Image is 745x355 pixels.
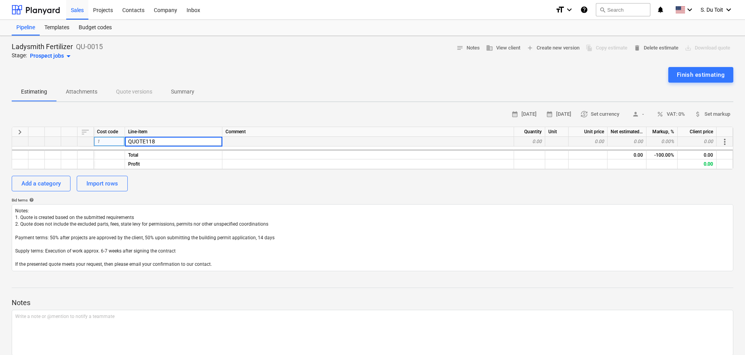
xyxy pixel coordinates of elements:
[657,111,664,118] span: percent
[125,150,222,159] div: Total
[523,42,583,54] button: Create new version
[12,176,70,191] button: Add a category
[40,20,74,35] a: Templates
[125,159,222,169] div: Profit
[581,110,619,119] span: Set currency
[456,44,463,51] span: notes
[678,159,717,169] div: 0.00
[74,20,116,35] a: Budget codes
[15,127,25,137] span: Expand all categories
[12,198,733,203] div: Bid terms
[97,139,100,144] span: 1
[580,5,588,14] i: Knowledge base
[668,67,733,83] button: Finish estimating
[608,150,646,159] div: 0.00
[685,5,694,14] i: keyboard_arrow_down
[569,127,608,137] div: Unit price
[12,51,27,61] p: Stage:
[646,150,678,159] div: -100.00%
[678,137,717,147] div: 0.00
[12,20,40,35] a: Pipeline
[125,127,222,137] div: Line-item
[486,44,520,53] span: View client
[646,127,678,137] div: Markup, %
[66,88,97,96] p: Attachments
[64,51,73,61] span: arrow_drop_down
[12,42,73,51] p: Ladysmith Fertilizer
[657,110,685,119] span: VAT: 0%
[694,111,701,118] span: attach_money
[222,127,514,137] div: Comment
[706,318,745,355] iframe: Chat Widget
[527,44,534,51] span: add
[581,111,588,118] span: currency_exchange
[21,178,61,189] div: Add a category
[527,44,579,53] span: Create new version
[77,176,128,191] button: Import rows
[724,5,733,14] i: keyboard_arrow_down
[569,137,608,147] div: 0.00
[720,137,729,147] span: More actions
[12,298,733,307] p: Notes
[511,110,537,119] span: [DATE]
[76,42,103,51] p: QU-0015
[456,44,480,53] span: Notes
[28,198,34,202] span: help
[691,108,733,120] button: Set markup
[514,127,545,137] div: Quantity
[634,44,678,53] span: Delete estimate
[565,5,574,14] i: keyboard_arrow_down
[608,127,646,137] div: Net estimated cost
[608,137,646,147] div: 0.00
[555,5,565,14] i: format_size
[599,7,606,13] span: search
[453,42,483,54] button: Notes
[634,44,641,51] span: delete
[21,88,47,96] p: Estimating
[653,108,688,120] button: VAT: 0%
[514,137,545,147] div: 0.00
[546,111,553,118] span: calendar_month
[701,7,723,13] span: S. Du Toit
[86,178,118,189] div: Import rows
[483,42,523,54] button: View client
[543,108,574,120] button: [DATE]
[30,51,73,61] div: Prospect jobs
[657,5,664,14] i: notifications
[545,127,569,137] div: Unit
[508,108,540,120] button: [DATE]
[12,204,733,271] textarea: Notes: 1. Quote is created based on the submitted requirements 2. Quote does not include the excl...
[511,111,518,118] span: calendar_month
[546,110,571,119] span: [DATE]
[596,3,650,16] button: Search
[694,110,730,119] span: Set markup
[646,137,678,147] div: 0.00%
[677,70,725,80] div: Finish estimating
[632,111,639,118] span: person
[625,108,650,120] button: -
[678,127,717,137] div: Client price
[94,127,125,137] div: Cost code
[486,44,493,51] span: business
[629,110,647,119] span: -
[171,88,194,96] p: Summary
[631,42,682,54] button: Delete estimate
[578,108,622,120] button: Set currency
[678,150,717,159] div: 0.00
